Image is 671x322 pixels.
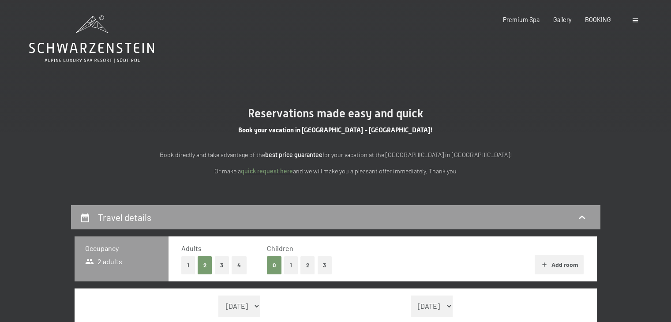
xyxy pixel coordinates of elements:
[198,256,212,274] button: 2
[142,150,530,160] p: Book directly and take advantage of the for your vacation at the [GEOGRAPHIC_DATA] in [GEOGRAPHIC...
[300,256,315,274] button: 2
[553,16,571,23] a: Gallery
[142,166,530,176] p: Or make a and we will make you a pleasant offer immediately. Thank you
[232,256,247,274] button: 4
[215,256,229,274] button: 3
[267,256,281,274] button: 0
[585,16,611,23] a: BOOKING
[267,244,293,252] span: Children
[85,243,158,253] h3: Occupancy
[248,107,423,120] span: Reservations made easy and quick
[284,256,298,274] button: 1
[98,212,151,223] h2: Travel details
[238,126,433,134] span: Book your vacation in [GEOGRAPHIC_DATA] - [GEOGRAPHIC_DATA]!
[85,257,123,266] span: 2 adults
[503,16,540,23] a: Premium Spa
[318,256,332,274] button: 3
[265,151,322,158] strong: best price guarantee
[181,256,195,274] button: 1
[241,167,293,175] a: quick request here
[181,244,202,252] span: Adults
[535,255,584,274] button: Add room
